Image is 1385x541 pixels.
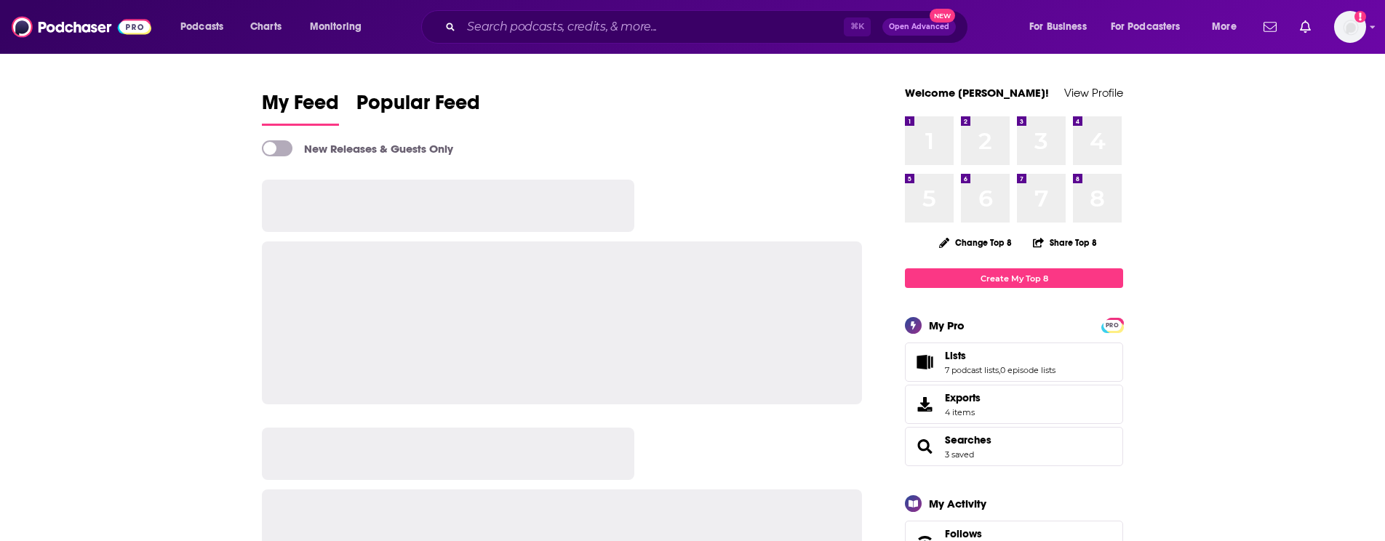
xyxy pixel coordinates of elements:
span: Exports [945,391,981,404]
button: open menu [1202,15,1255,39]
div: Search podcasts, credits, & more... [435,10,982,44]
span: My Feed [262,90,339,124]
span: Open Advanced [889,23,949,31]
a: Searches [945,433,991,446]
svg: Add a profile image [1354,11,1366,23]
button: open menu [300,15,380,39]
span: Logged in as ldigiovine [1334,11,1366,43]
a: 3 saved [945,449,974,460]
a: Show notifications dropdown [1258,15,1282,39]
a: Create My Top 8 [905,268,1123,288]
span: PRO [1103,320,1121,331]
span: Podcasts [180,17,223,37]
button: open menu [1101,15,1202,39]
a: My Feed [262,90,339,126]
span: Monitoring [310,17,362,37]
input: Search podcasts, credits, & more... [461,15,844,39]
a: View Profile [1064,86,1123,100]
button: open menu [1019,15,1105,39]
div: My Activity [929,497,986,510]
a: Welcome [PERSON_NAME]! [905,86,1049,100]
button: Open AdvancedNew [882,18,956,36]
a: Charts [241,15,290,39]
button: Change Top 8 [930,233,1021,252]
span: Follows [945,527,982,540]
img: Podchaser - Follow, Share and Rate Podcasts [12,13,151,41]
a: Follows [945,527,1072,540]
span: For Podcasters [1111,17,1181,37]
a: 7 podcast lists [945,365,999,375]
a: Show notifications dropdown [1294,15,1317,39]
a: Lists [945,349,1055,362]
span: Lists [905,342,1123,382]
a: New Releases & Guests Only [262,140,453,156]
a: 0 episode lists [1000,365,1055,375]
a: PRO [1103,319,1121,330]
span: Charts [250,17,282,37]
span: 4 items [945,407,981,417]
span: More [1212,17,1237,37]
img: User Profile [1334,11,1366,43]
span: Exports [910,394,939,414]
button: open menu [170,15,242,39]
a: Searches [910,436,939,457]
span: Popular Feed [356,90,480,124]
button: Show profile menu [1334,11,1366,43]
a: Lists [910,352,939,372]
span: New [930,9,956,23]
span: , [999,365,1000,375]
a: Exports [905,385,1123,424]
div: My Pro [929,318,965,332]
span: Searches [905,427,1123,466]
span: For Business [1029,17,1087,37]
span: ⌘ K [844,17,871,36]
button: Share Top 8 [1032,228,1098,257]
a: Popular Feed [356,90,480,126]
span: Lists [945,349,966,362]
